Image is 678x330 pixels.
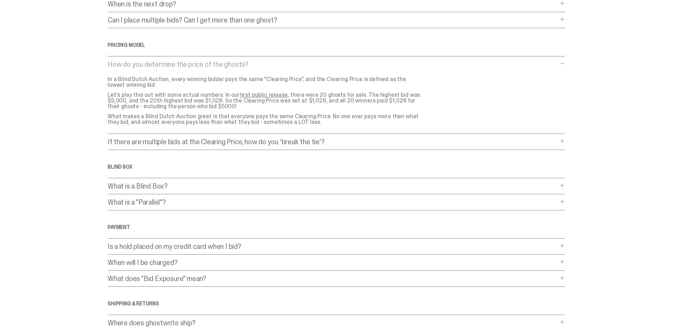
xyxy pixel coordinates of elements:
[240,91,288,99] a: first public release
[108,243,558,250] p: Is a hold placed on my credit card when I bid?
[108,319,558,326] p: Where does ghostwrite ship?
[108,164,565,169] h4: Blind Box
[108,92,422,109] p: Let's play this out with some actual numbers. In our , there were 20 ghosts for sale. The highest...
[108,138,558,145] p: If there are multiple bids at the Clearing Price, how do you ‘break the tie’?
[108,16,558,24] p: Can I place multiple bids? Can I get more than one ghost?
[108,0,558,7] p: When is the next drop?
[108,301,565,306] h4: SHIPPING & RETURNS
[108,259,558,266] p: When will I be charged?
[108,199,558,206] p: What is a "Parallel"?
[108,182,558,190] p: What is a Blind Box?
[108,275,558,282] p: What does "Bid Exposure" mean?
[108,42,565,47] h4: Pricing Model
[108,114,422,125] p: What makes a Blind Dutch Auction great is that everyone pays the same Clearing Price. No one ever...
[108,225,565,230] h4: Payment
[108,76,422,88] p: In a Blind Dutch Auction, every winning bidder pays the same "Clearing Price", and the Clearing P...
[108,61,558,68] p: How do you determine the price of the ghosts?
